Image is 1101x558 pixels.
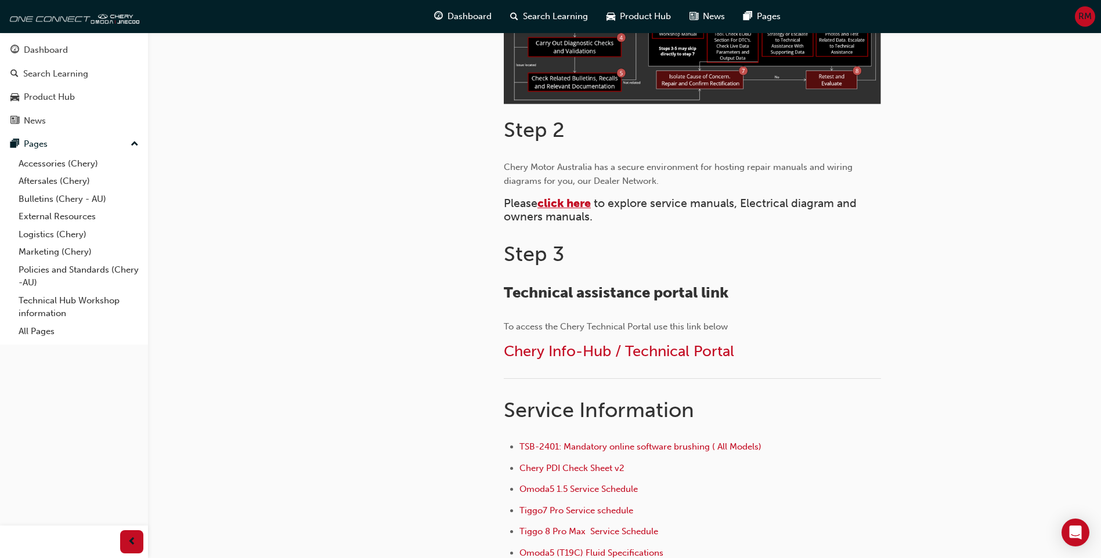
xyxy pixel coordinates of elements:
div: Pages [24,137,48,151]
a: news-iconNews [680,5,734,28]
span: Step 3 [504,241,564,266]
a: Bulletins (Chery - AU) [14,190,143,208]
a: Logistics (Chery) [14,226,143,244]
a: Marketing (Chery) [14,243,143,261]
a: TSB-2401: Mandatory online software brushing ( All Models) [519,441,761,452]
span: search-icon [10,69,19,79]
div: Open Intercom Messenger [1062,519,1089,546]
a: Tiggo7 Pro Service schedule [519,505,633,516]
a: click here [537,197,591,210]
span: Search Learning [523,10,588,23]
span: search-icon [510,9,518,24]
span: car-icon [607,9,615,24]
span: Chery Motor Australia has a secure environment for hosting repair manuals and wiring diagrams for... [504,162,855,186]
div: Search Learning [23,67,88,81]
a: Policies and Standards (Chery -AU) [14,261,143,292]
a: search-iconSearch Learning [501,5,597,28]
span: pages-icon [743,9,752,24]
a: Aftersales (Chery) [14,172,143,190]
span: Service Information [504,397,694,422]
span: car-icon [10,92,19,103]
div: Dashboard [24,44,68,57]
a: Accessories (Chery) [14,155,143,173]
span: Product Hub [620,10,671,23]
a: External Resources [14,208,143,226]
span: up-icon [131,137,139,152]
a: Technical Hub Workshop information [14,292,143,323]
a: News [5,110,143,132]
a: Chery Info-Hub / Technical Portal [504,342,734,360]
a: pages-iconPages [734,5,790,28]
span: RM [1078,10,1092,23]
span: To access the Chery Technical Portal use this link below [504,321,728,332]
a: Omoda5 (T19C) Fluid Specifications [519,548,663,558]
span: pages-icon [10,139,19,150]
a: All Pages [14,323,143,340]
span: to explore service manuals, Electrical diagram and owners manuals. [504,197,860,223]
div: Product Hub [24,90,75,104]
span: Pages [757,10,781,23]
a: Search Learning [5,63,143,85]
a: car-iconProduct Hub [597,5,680,28]
span: prev-icon [128,535,136,549]
span: Dashboard [447,10,492,23]
button: DashboardSearch LearningProduct HubNews [5,37,143,133]
div: News [24,114,46,128]
span: news-icon [10,116,19,126]
a: Chery PDI Check Sheet v2 [519,463,624,473]
button: Pages [5,133,143,155]
a: Product Hub [5,86,143,108]
span: Step 2 [504,117,565,142]
span: News [703,10,725,23]
a: guage-iconDashboard [425,5,501,28]
a: Omoda5 1.5 Service Schedule [519,484,638,494]
span: Please [504,197,537,210]
span: news-icon [690,9,698,24]
a: Tiggo 8 Pro Max Service Schedule [519,526,658,537]
a: Dashboard [5,39,143,61]
span: Technical assistance portal link [504,284,728,302]
button: RM [1075,6,1095,27]
img: oneconnect [6,5,139,28]
span: guage-icon [434,9,443,24]
span: guage-icon [10,45,19,56]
